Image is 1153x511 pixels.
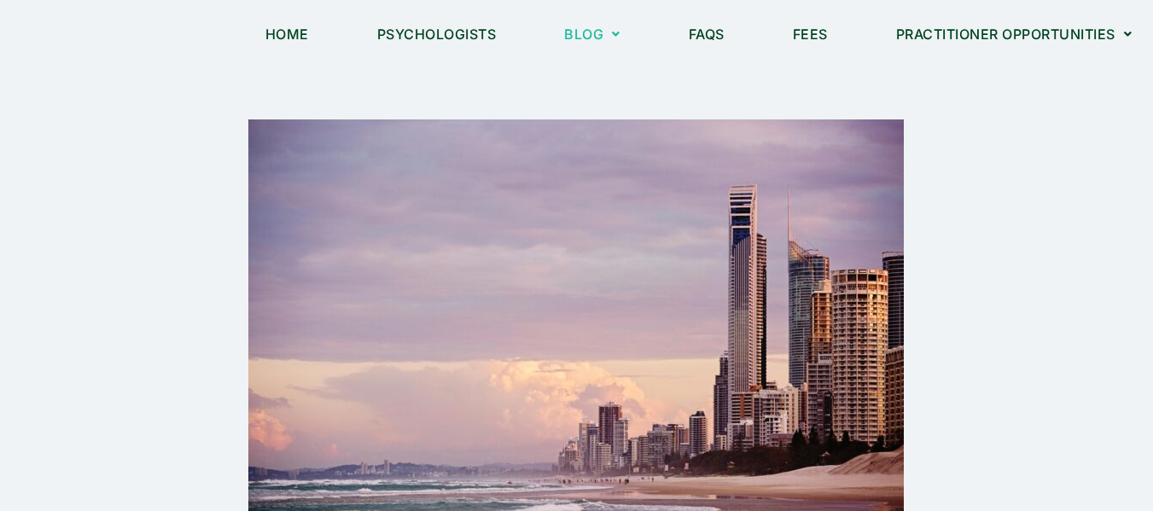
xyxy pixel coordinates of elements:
a: Fees [772,15,849,54]
a: FAQs [667,15,746,54]
a: Blog [543,15,642,54]
a: Home [244,15,330,54]
a: Psychologists [356,15,518,54]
